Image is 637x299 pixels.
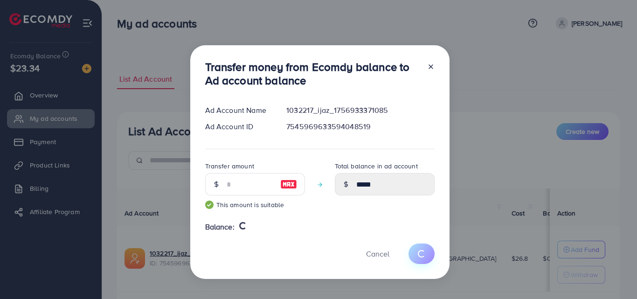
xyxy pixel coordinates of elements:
span: Cancel [366,249,389,259]
img: guide [205,201,214,209]
div: Ad Account Name [198,105,279,116]
div: 7545969633594048519 [279,121,442,132]
img: image [280,179,297,190]
label: Transfer amount [205,161,254,171]
iframe: Chat [597,257,630,292]
label: Total balance in ad account [335,161,418,171]
h3: Transfer money from Ecomdy balance to Ad account balance [205,60,420,87]
span: Balance: [205,222,235,232]
button: Cancel [354,243,401,264]
div: 1032217_ijaz_1756933371085 [279,105,442,116]
small: This amount is suitable [205,200,305,209]
div: Ad Account ID [198,121,279,132]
